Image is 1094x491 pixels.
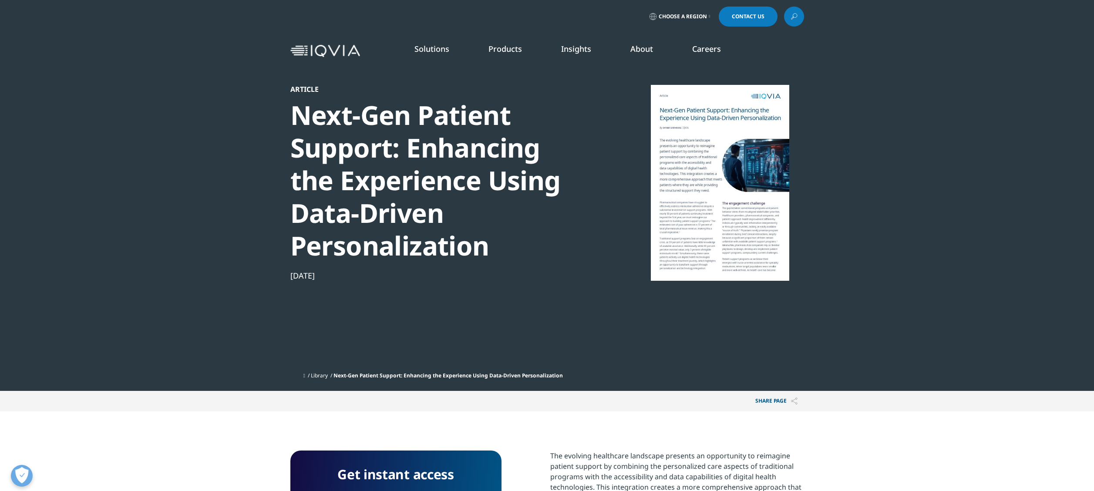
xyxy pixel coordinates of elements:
[414,44,449,54] a: Solutions
[561,44,591,54] a: Insights
[333,372,563,379] span: Next-Gen Patient Support: Enhancing the Experience Using Data-Driven Personalization
[630,44,653,54] a: About
[290,99,589,262] div: Next-Gen Patient Support: Enhancing the Experience Using Data-Driven Personalization
[311,372,328,379] a: Library
[290,45,360,57] img: IQVIA Healthcare Information Technology and Pharma Clinical Research Company
[719,7,778,27] a: Contact Us
[364,30,804,71] nav: Primary
[659,13,707,20] span: Choose a Region
[11,465,33,487] button: Open Preferences
[732,14,764,19] span: Contact Us
[749,391,804,411] button: Share PAGEShare PAGE
[749,391,804,411] p: Share PAGE
[692,44,721,54] a: Careers
[791,397,798,405] img: Share PAGE
[290,270,589,281] div: [DATE]
[290,85,589,94] div: Article
[303,464,488,485] h4: Get instant access
[488,44,522,54] a: Products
